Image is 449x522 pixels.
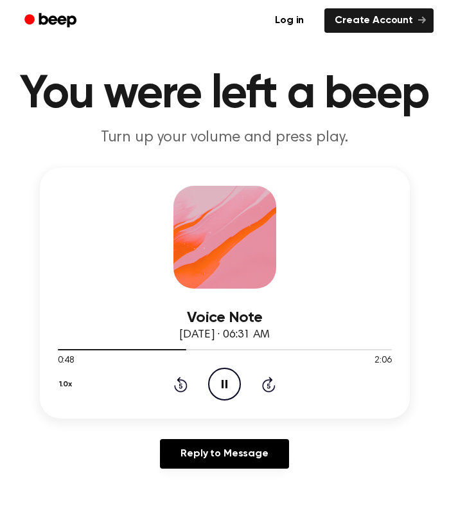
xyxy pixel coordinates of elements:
span: [DATE] · 06:31 AM [179,329,269,341]
h3: Voice Note [58,309,392,327]
a: Beep [15,8,88,33]
span: 0:48 [58,354,75,368]
a: Reply to Message [160,439,288,469]
a: Log in [262,6,317,35]
a: Create Account [324,8,434,33]
h1: You were left a beep [15,71,434,118]
span: 2:06 [374,354,391,368]
button: 1.0x [58,373,77,395]
p: Turn up your volume and press play. [15,128,434,147]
